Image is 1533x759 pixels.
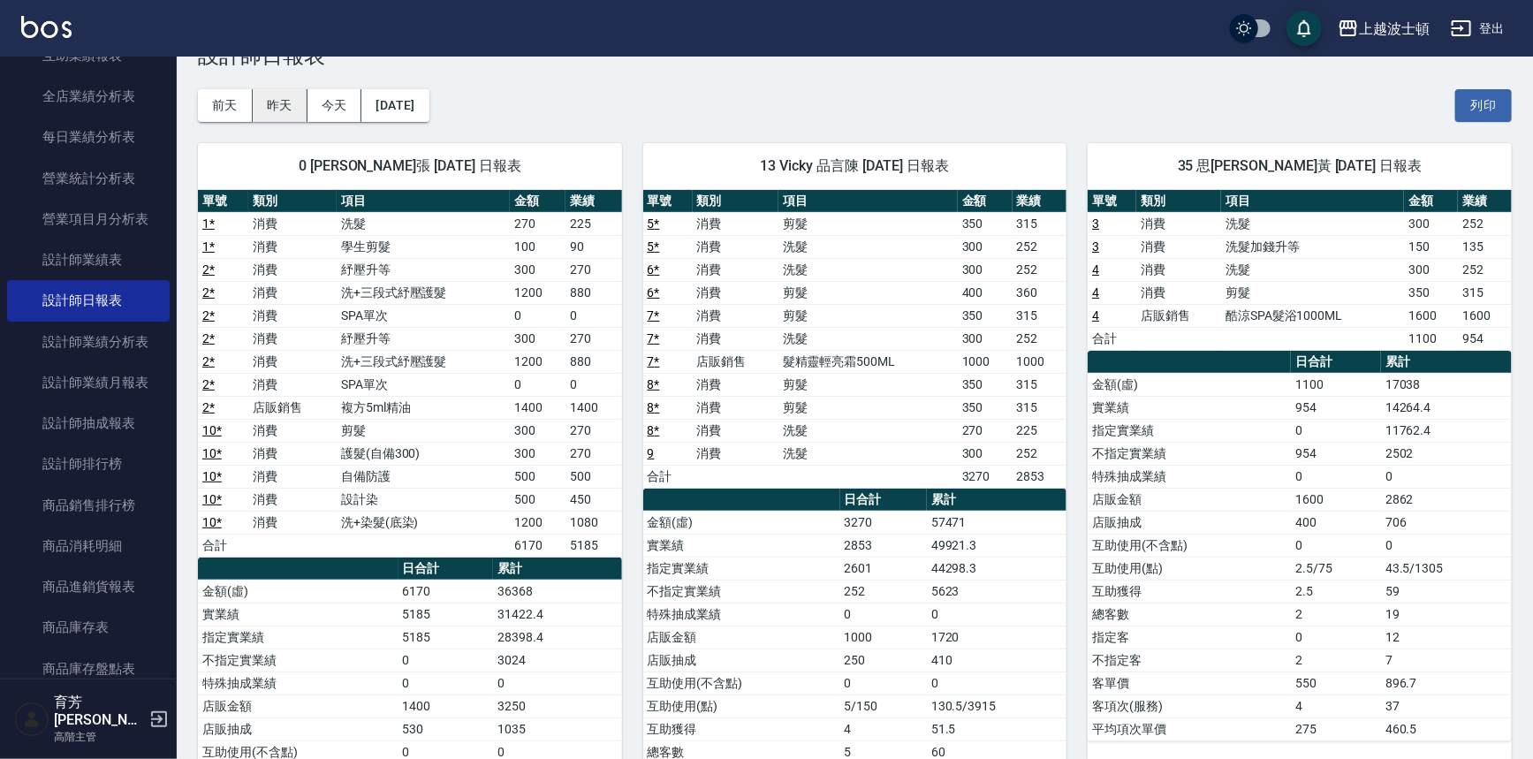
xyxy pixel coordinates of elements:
[778,212,958,235] td: 剪髮
[1221,304,1404,327] td: 酷涼SPA髮浴1000ML
[1013,235,1067,258] td: 252
[693,327,778,350] td: 消費
[1291,603,1381,626] td: 2
[1088,511,1291,534] td: 店販抽成
[1291,580,1381,603] td: 2.5
[1088,534,1291,557] td: 互助使用(不含點)
[1381,351,1512,374] th: 累計
[1013,190,1067,213] th: 業績
[1404,327,1458,350] td: 1100
[1013,304,1067,327] td: 315
[958,235,1013,258] td: 300
[248,419,337,442] td: 消費
[1221,281,1404,304] td: 剪髮
[1291,373,1381,396] td: 1100
[1291,672,1381,694] td: 550
[1088,442,1291,465] td: 不指定實業績
[1381,649,1512,672] td: 7
[1291,694,1381,717] td: 4
[693,212,778,235] td: 消費
[643,557,840,580] td: 指定實業績
[510,511,565,534] td: 1200
[253,89,307,122] button: 昨天
[1092,285,1099,300] a: 4
[1381,534,1512,557] td: 0
[693,373,778,396] td: 消費
[1088,373,1291,396] td: 金額(虛)
[1088,603,1291,626] td: 總客數
[778,373,958,396] td: 剪髮
[307,89,362,122] button: 今天
[510,419,565,442] td: 300
[7,362,170,403] a: 設計師業績月報表
[565,419,621,442] td: 270
[840,649,927,672] td: 250
[1381,603,1512,626] td: 19
[840,534,927,557] td: 2853
[1291,396,1381,419] td: 954
[510,350,565,373] td: 1200
[565,488,621,511] td: 450
[840,580,927,603] td: 252
[1136,258,1221,281] td: 消費
[493,672,622,694] td: 0
[643,190,693,213] th: 單號
[1136,304,1221,327] td: 店販銷售
[565,258,621,281] td: 270
[337,350,510,373] td: 洗+三段式紓壓護髮
[493,626,622,649] td: 28398.4
[643,580,840,603] td: 不指定實業績
[693,304,778,327] td: 消費
[927,557,1066,580] td: 44298.3
[643,190,1067,489] table: a dense table
[1088,327,1136,350] td: 合計
[510,396,565,419] td: 1400
[958,350,1013,373] td: 1000
[1291,511,1381,534] td: 400
[565,212,621,235] td: 225
[510,212,565,235] td: 270
[198,717,398,740] td: 店販抽成
[510,534,565,557] td: 6170
[7,199,170,239] a: 營業項目月分析表
[1088,190,1512,351] table: a dense table
[1381,419,1512,442] td: 11762.4
[493,580,622,603] td: 36368
[14,702,49,737] img: Person
[958,442,1013,465] td: 300
[493,558,622,581] th: 累計
[7,566,170,607] a: 商品進銷貨報表
[510,373,565,396] td: 0
[693,442,778,465] td: 消費
[337,511,510,534] td: 洗+染髮(底染)
[1088,351,1512,741] table: a dense table
[927,580,1066,603] td: 5623
[21,16,72,38] img: Logo
[7,649,170,689] a: 商品庫存盤點表
[510,465,565,488] td: 500
[1291,534,1381,557] td: 0
[1088,580,1291,603] td: 互助獲得
[1221,212,1404,235] td: 洗髮
[198,580,398,603] td: 金額(虛)
[643,649,840,672] td: 店販抽成
[643,511,840,534] td: 金額(虛)
[648,446,655,460] a: 9
[493,603,622,626] td: 31422.4
[510,327,565,350] td: 300
[958,465,1013,488] td: 3270
[958,190,1013,213] th: 金額
[643,603,840,626] td: 特殊抽成業績
[958,212,1013,235] td: 350
[198,672,398,694] td: 特殊抽成業績
[1458,281,1512,304] td: 315
[510,488,565,511] td: 500
[248,281,337,304] td: 消費
[840,603,927,626] td: 0
[1088,717,1291,740] td: 平均項次單價
[248,373,337,396] td: 消費
[398,603,493,626] td: 5185
[643,694,840,717] td: 互助使用(點)
[927,511,1066,534] td: 57471
[398,626,493,649] td: 5185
